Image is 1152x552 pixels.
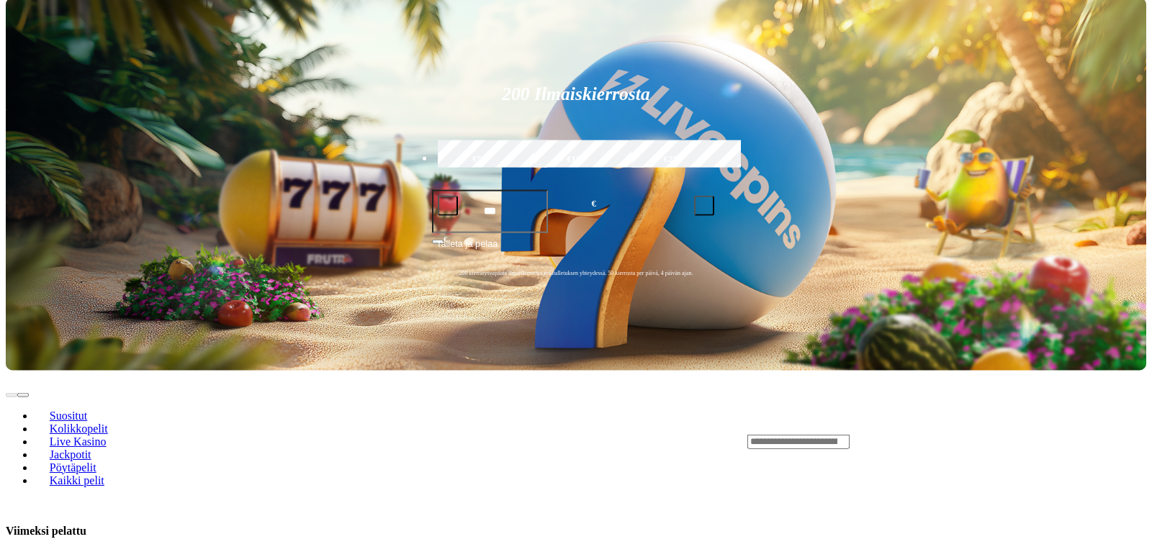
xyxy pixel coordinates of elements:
[35,469,120,491] a: Kaikki pelit
[44,435,112,448] span: Live Kasino
[436,237,498,263] span: Talleta ja pelaa
[44,461,102,474] span: Pöytäpelit
[44,448,97,461] span: Jackpotit
[35,417,122,439] a: Kolikkopelit
[44,474,110,487] span: Kaikki pelit
[747,435,850,449] input: Search
[44,410,93,422] span: Suositut
[531,138,621,180] label: €150
[44,422,114,435] span: Kolikkopelit
[17,393,29,397] button: next slide
[432,236,720,263] button: Talleta ja pelaa
[444,235,448,243] span: €
[592,197,596,211] span: €
[35,443,106,465] a: Jackpotit
[628,138,718,180] label: €250
[438,196,458,216] button: minus icon
[694,196,714,216] button: plus icon
[6,385,719,499] nav: Lobby
[6,371,1146,512] header: Lobby
[35,456,111,478] a: Pöytäpelit
[6,524,86,538] h3: Viimeksi pelattu
[35,430,121,452] a: Live Kasino
[6,393,17,397] button: prev slide
[35,404,102,426] a: Suositut
[434,138,524,180] label: €50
